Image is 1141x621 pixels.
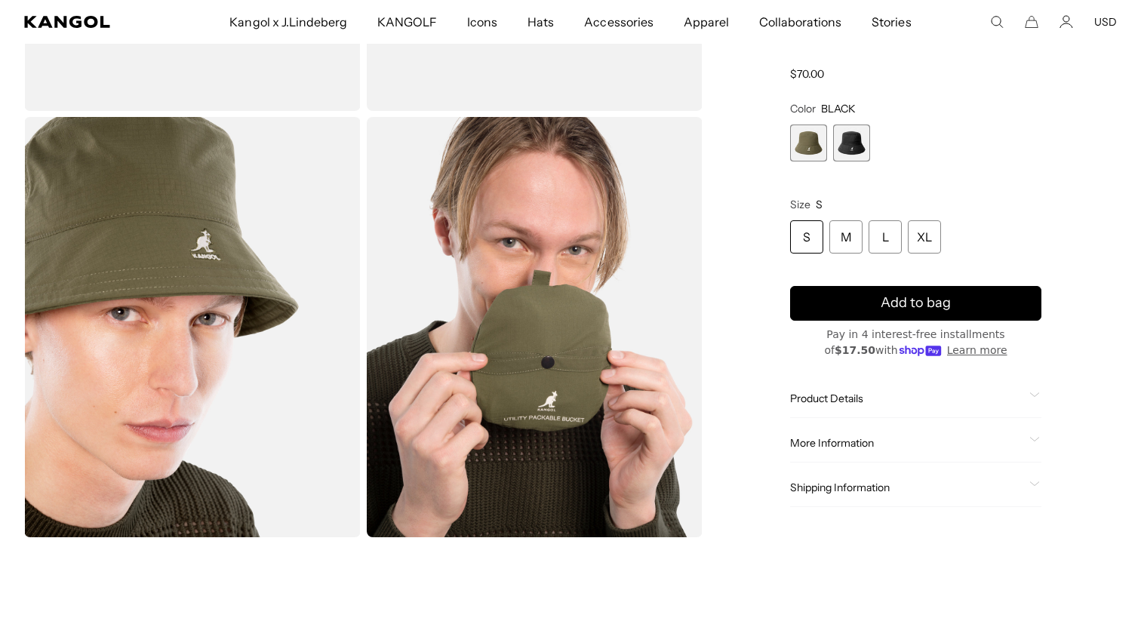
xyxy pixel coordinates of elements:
label: BLACK [833,125,870,161]
img: dark-olive [24,117,361,537]
span: S [816,198,823,211]
span: More Information [790,436,1023,450]
span: Color [790,102,816,115]
a: Kangol [24,16,151,28]
div: S [790,220,823,254]
div: L [869,220,902,254]
button: Add to bag [790,286,1041,321]
span: Shipping Information [790,481,1023,494]
summary: Search here [990,15,1004,29]
a: Account [1059,15,1073,29]
span: $70.00 [790,67,824,81]
span: Product Details [790,392,1023,405]
label: DARK OLIVE [790,125,827,161]
span: Size [790,198,810,211]
div: M [829,220,863,254]
button: Cart [1025,15,1038,29]
div: 1 of 2 [790,125,827,161]
span: Add to bag [881,293,951,313]
div: 2 of 2 [833,125,870,161]
img: dark-olive [367,117,703,537]
div: XL [908,220,941,254]
button: USD [1094,15,1117,29]
span: BLACK [821,102,856,115]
